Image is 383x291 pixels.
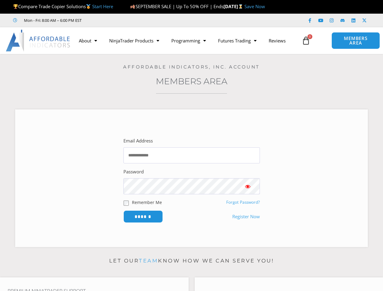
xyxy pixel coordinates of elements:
a: Register Now [232,212,260,221]
span: MEMBERS AREA [338,36,373,45]
a: 0 [293,32,319,49]
a: MEMBERS AREA [331,32,380,49]
a: Programming [165,34,212,48]
a: About [73,34,103,48]
span: SEPTEMBER SALE | Up To 50% OFF | Ends [130,3,223,9]
label: Email Address [123,137,153,145]
a: Save Now [244,3,265,9]
span: Mon - Fri: 8:00 AM – 6:00 PM EST [22,17,82,24]
img: LogoAI | Affordable Indicators – NinjaTrader [6,30,71,52]
button: Show password [236,178,260,194]
a: Affordable Indicators, Inc. Account [123,64,260,70]
nav: Menu [73,34,299,48]
a: team [139,258,158,264]
iframe: Customer reviews powered by Trustpilot [90,17,181,23]
a: Futures Trading [212,34,263,48]
span: 0 [307,34,312,39]
label: Remember Me [132,199,162,206]
span: Compare Trade Copier Solutions [13,3,113,9]
img: 🏆 [13,4,18,9]
a: Reviews [263,34,292,48]
a: Members Area [156,76,227,86]
img: 🍂 [130,4,135,9]
a: Start Here [92,3,113,9]
img: ⌛ [238,4,243,9]
a: NinjaTrader Products [103,34,165,48]
label: Password [123,168,144,176]
img: 🥇 [86,4,91,9]
a: Forgot Password? [226,199,260,205]
strong: [DATE] [223,3,244,9]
